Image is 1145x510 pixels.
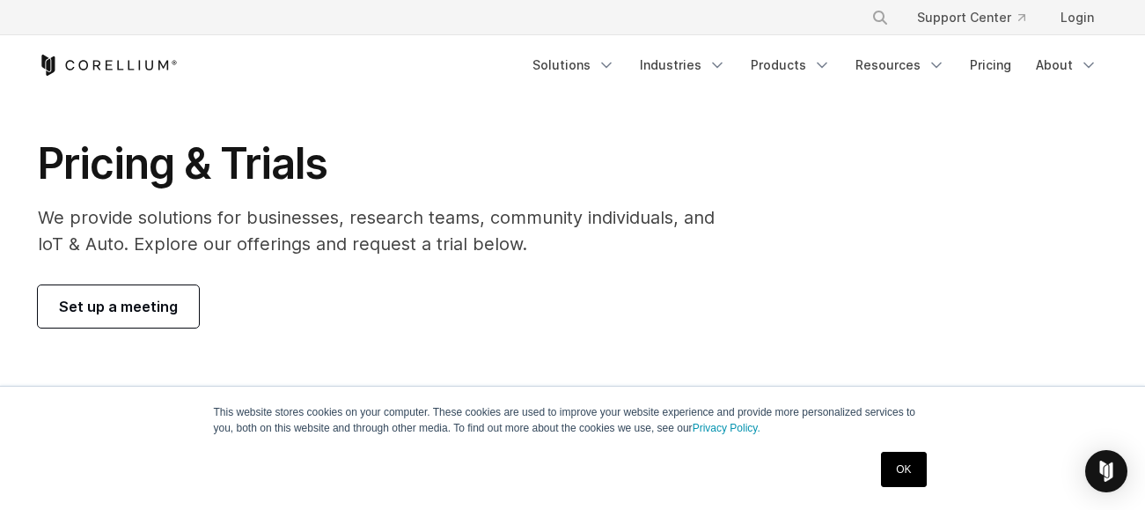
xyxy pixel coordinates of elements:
[864,2,896,33] button: Search
[845,49,956,81] a: Resources
[38,285,199,328] a: Set up a meeting
[1046,2,1108,33] a: Login
[522,49,626,81] a: Solutions
[881,452,926,487] a: OK
[38,55,178,76] a: Corellium Home
[693,422,760,434] a: Privacy Policy.
[522,49,1108,81] div: Navigation Menu
[1025,49,1108,81] a: About
[959,49,1022,81] a: Pricing
[903,2,1039,33] a: Support Center
[850,2,1108,33] div: Navigation Menu
[38,137,739,190] h1: Pricing & Trials
[38,204,739,257] p: We provide solutions for businesses, research teams, community individuals, and IoT & Auto. Explo...
[740,49,841,81] a: Products
[214,404,932,436] p: This website stores cookies on your computer. These cookies are used to improve your website expe...
[629,49,737,81] a: Industries
[1085,450,1127,492] div: Open Intercom Messenger
[59,296,178,317] span: Set up a meeting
